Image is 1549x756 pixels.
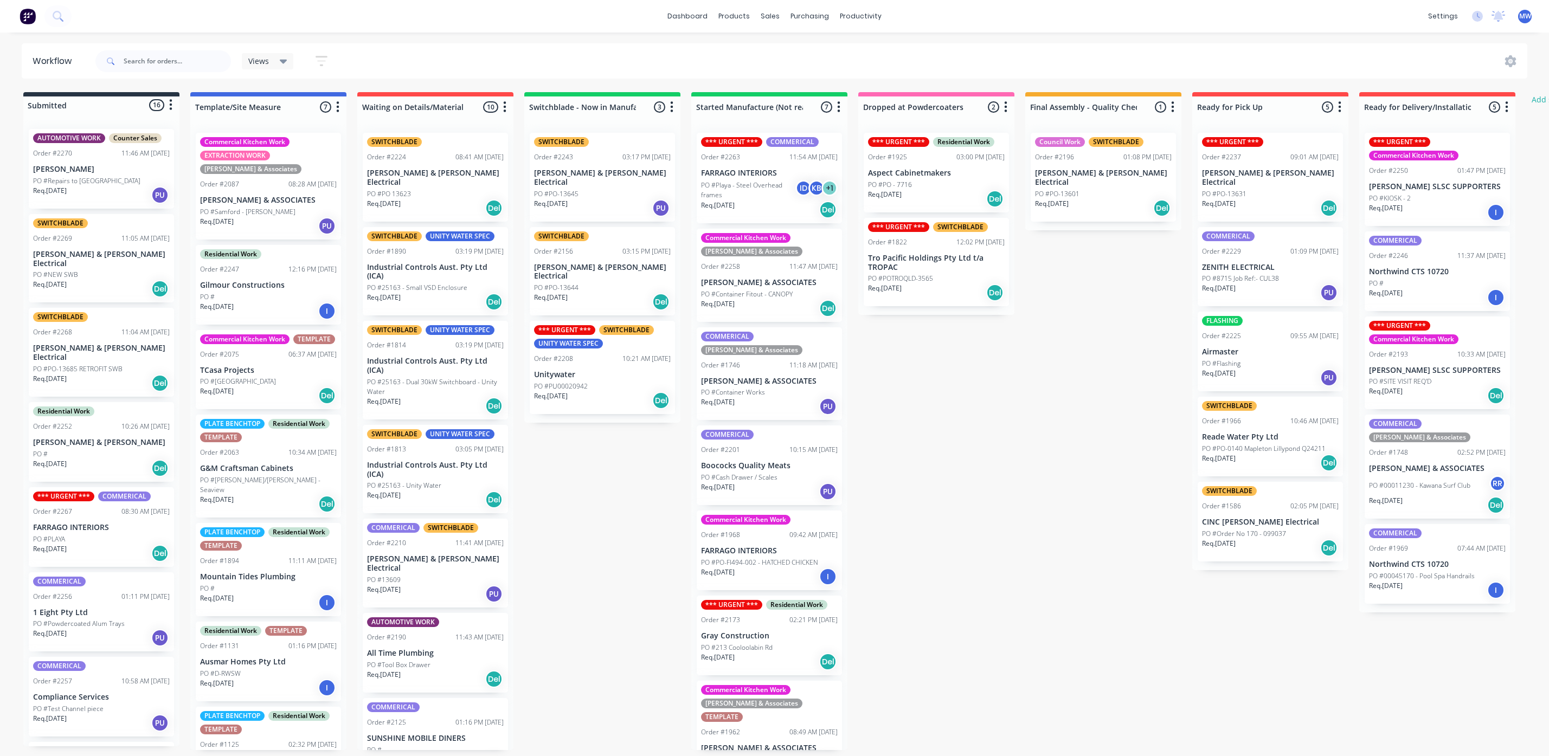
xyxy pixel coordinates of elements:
p: Req. [DATE] [701,299,735,309]
p: CINC [PERSON_NAME] Electrical [1202,518,1339,527]
div: Order #2229 [1202,247,1241,256]
div: SWITCHBLADE [367,231,422,241]
div: Del [1153,199,1171,217]
div: Commercial Kitchen Work [1369,151,1458,160]
div: FLASHINGOrder #222509:55 AM [DATE]AirmasterPO #FlashingReq.[DATE]PU [1198,312,1343,391]
div: 01:08 PM [DATE] [1123,152,1172,162]
div: COMMERICAL [1369,419,1422,429]
div: Order #2269 [33,234,72,243]
div: UNITY WATER SPEC [426,429,494,439]
div: I [318,302,336,320]
div: SWITCHBLADEOrder #215603:15 PM [DATE][PERSON_NAME] & [PERSON_NAME] ElectricalPO #PO-13644Req.[DAT... [530,227,675,316]
div: 12:02 PM [DATE] [956,237,1005,247]
p: [PERSON_NAME] [33,165,170,174]
div: Del [1320,539,1338,557]
div: 03:05 PM [DATE] [455,444,504,454]
p: [PERSON_NAME] & ASSOCIATES [701,278,838,287]
p: PO #PO-13685 RETROFIT SWB [33,364,123,374]
p: Tro Pacific Holdings Pty Ltd t/a TROPAC [868,254,1005,272]
div: SWITCHBLADE [534,137,589,147]
div: TEMPLATE [200,541,242,551]
div: Commercial Kitchen WorkEXTRACTION WORK[PERSON_NAME] & AssociatesOrder #208708:28 AM [DATE][PERSON... [196,133,341,240]
p: PO #Cash Drawer / Scales [701,473,777,482]
div: Order #1822 [868,237,907,247]
div: 03:15 PM [DATE] [622,247,671,256]
div: Del [986,284,1004,301]
div: 09:42 AM [DATE] [789,530,838,540]
div: Residential Work [200,249,261,259]
div: Del [819,300,837,317]
div: Commercial Kitchen Work[PERSON_NAME] & AssociatesOrder #225811:47 AM [DATE][PERSON_NAME] & ASSOCI... [697,229,842,322]
p: Req. [DATE] [868,283,902,293]
p: Aspect Cabinetmakers [868,169,1005,178]
div: Order #1969 [1369,544,1408,553]
div: Order #1813 [367,444,406,454]
div: PU [819,483,837,500]
div: Order #2246 [1369,251,1408,261]
div: Del [485,199,503,217]
div: COMMERICALSWITCHBLADEOrder #221011:41 AM [DATE][PERSON_NAME] & [PERSON_NAME] ElectricalPO #13609R... [363,519,508,608]
p: [PERSON_NAME] & [PERSON_NAME] Electrical [367,169,504,187]
div: *** URGENT ***COMMERICALOrder #226708:30 AM [DATE]FARRAGO INTERIORSPO #PLAYAReq.[DATE]Del [29,487,174,567]
p: Req. [DATE] [1369,496,1403,506]
div: 10:34 AM [DATE] [288,448,337,457]
p: PO #Flashing [1202,359,1241,369]
div: PU [1320,369,1338,386]
div: Council WorkSWITCHBLADEOrder #219601:08 PM [DATE][PERSON_NAME] & [PERSON_NAME] ElectricalPO #PO-1... [1031,133,1176,222]
p: Req. [DATE] [701,201,735,210]
div: *** URGENT ***SWITCHBLADEOrder #182212:02 PM [DATE]Tro Pacific Holdings Pty Ltd t/a TROPACPO #POT... [864,218,1009,307]
div: Del [819,201,837,218]
div: COMMERICAL [701,332,754,341]
div: Del [485,397,503,415]
div: RR [1489,475,1506,492]
div: Counter Sales [109,133,162,143]
div: Residential Work [933,137,994,147]
p: Req. [DATE] [868,190,902,199]
p: PO #Samford - [PERSON_NAME] [200,207,295,217]
div: 08:28 AM [DATE] [288,179,337,189]
div: PLATE BENCHTOP [200,419,265,429]
div: *** URGENT ***Commercial Kitchen WorkOrder #225001:47 PM [DATE][PERSON_NAME] SLSC SUPPORTERSPO #K... [1365,133,1510,226]
p: Req. [DATE] [1202,283,1236,293]
p: [PERSON_NAME] & ASSOCIATES [200,196,337,205]
div: SWITCHBLADEUNITY WATER SPECOrder #181303:05 PM [DATE]Industrial Controls Aust. Pty Ltd (ICA)PO #2... [363,425,508,514]
div: SWITCHBLADE [1202,401,1257,411]
p: Industrial Controls Aust. Pty Ltd (ICA) [367,357,504,375]
p: Req. [DATE] [367,293,401,302]
div: 03:19 PM [DATE] [455,340,504,350]
p: Req. [DATE] [200,386,234,396]
div: Order #2263 [701,152,740,162]
div: Order #2208 [534,354,573,364]
p: FARRAGO INTERIORS [33,523,170,532]
div: 11:46 AM [DATE] [121,148,170,158]
div: Order #1890 [367,247,406,256]
div: Del [151,545,169,562]
div: SWITCHBLADEUNITY WATER SPECOrder #181403:19 PM [DATE]Industrial Controls Aust. Pty Ltd (ICA)PO #2... [363,321,508,419]
p: Req. [DATE] [701,397,735,407]
p: PO #25163 - Dual 30kW Switchboard - Unity Water [367,377,504,397]
div: Residential WorkOrder #225210:26 AM [DATE][PERSON_NAME] & [PERSON_NAME]PO #Req.[DATE]Del [29,402,174,482]
p: PO #PO-13644 [534,283,579,293]
p: PO #Order No 170 - 099037 [1202,529,1286,539]
div: SWITCHBLADE [933,222,988,232]
p: Req. [DATE] [1202,539,1236,548]
p: [PERSON_NAME] & [PERSON_NAME] Electrical [33,344,170,362]
div: Del [318,495,336,513]
div: SWITCHBLADEOrder #226811:04 AM [DATE][PERSON_NAME] & [PERSON_NAME] ElectricalPO #PO-13685 RETROFI... [29,308,174,397]
div: Order #2087 [200,179,239,189]
p: Req. [DATE] [1369,203,1403,213]
div: 12:16 PM [DATE] [288,264,337,274]
p: Req. [DATE] [33,374,67,384]
div: 11:37 AM [DATE] [1457,251,1506,261]
p: [PERSON_NAME] & [PERSON_NAME] Electrical [1202,169,1339,187]
p: [PERSON_NAME] SLSC SUPPORTERS [1369,182,1506,191]
p: ZENITH ELECTRICAL [1202,263,1339,272]
div: SWITCHBLADEOrder #226911:05 AM [DATE][PERSON_NAME] & [PERSON_NAME] ElectricalPO #NEW SWBReq.[DATE... [29,214,174,303]
div: 08:41 AM [DATE] [455,152,504,162]
p: Reade Water Pty Ltd [1202,432,1339,442]
div: Del [986,190,1004,208]
p: Unitywater [534,370,671,379]
div: PLATE BENCHTOP [200,527,265,537]
div: 11:05 AM [DATE] [121,234,170,243]
div: 01:09 PM [DATE] [1290,247,1339,256]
